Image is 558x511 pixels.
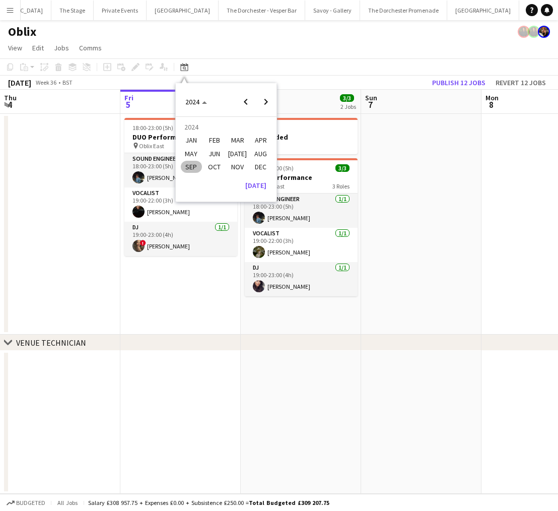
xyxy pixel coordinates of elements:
[519,1,555,20] button: Spy Bar
[147,1,219,20] button: [GEOGRAPHIC_DATA]
[305,1,360,20] button: Savoy - Gallery
[180,147,203,160] button: May 2024
[62,79,73,86] div: BST
[204,148,225,160] span: JUN
[75,41,106,54] a: Comms
[226,134,249,147] button: March 2024
[250,148,271,160] span: AUG
[79,43,102,52] span: Comms
[428,76,490,89] button: Publish 12 jobs
[226,160,249,173] button: November 2024
[4,41,26,54] a: View
[245,118,358,154] app-job-card: VV Needed
[203,160,226,173] button: October 2024
[139,142,164,150] span: Oblix East
[28,41,48,54] a: Edit
[245,133,358,142] h3: VV Needed
[33,79,58,86] span: Week 36
[335,164,350,172] span: 3/3
[245,173,358,182] h3: DUO Performance
[518,26,530,38] app-user-avatar: Celine Amara
[236,92,256,112] button: Previous year
[360,1,447,20] button: The Dorchester Promenade
[226,147,249,160] button: July 2024
[245,158,358,296] app-job-card: 18:00-23:00 (5h)3/3DUO Performance Oblix East3 RolesSound Engineer1/118:00-23:00 (5h)[PERSON_NAME...
[485,93,499,102] span: Mon
[94,1,147,20] button: Private Events
[8,78,31,88] div: [DATE]
[538,26,550,38] app-user-avatar: Rosie Skuse
[88,499,329,506] div: Salary £308 957.75 + Expenses £0.00 + Subsistence £250.00 =
[124,222,237,256] app-card-role: DJ1/119:00-23:00 (4h)![PERSON_NAME]
[219,1,305,20] button: The Dorchester - Vesper Bar
[123,99,133,110] span: 5
[332,182,350,190] span: 3 Roles
[484,99,499,110] span: 8
[447,1,519,20] button: [GEOGRAPHIC_DATA]
[250,161,271,173] span: DEC
[203,134,226,147] button: February 2024
[249,160,272,173] button: December 2024
[124,93,133,102] span: Fri
[364,99,377,110] span: 7
[181,148,201,160] span: MAY
[227,161,248,173] span: NOV
[124,153,237,187] app-card-role: Sound Engineer1/118:00-23:00 (5h)[PERSON_NAME]
[180,160,203,173] button: September 2024
[5,497,47,508] button: Budgeted
[340,94,354,102] span: 3/3
[245,228,358,262] app-card-role: Vocalist1/119:00-22:00 (3h)[PERSON_NAME]
[181,135,201,147] span: JAN
[249,134,272,147] button: April 2024
[528,26,540,38] app-user-avatar: Celine Amara
[185,97,199,106] span: 2024
[8,24,36,39] h1: Oblix
[16,338,86,348] div: VENUE TECHNICIAN
[181,161,201,173] span: SEP
[124,187,237,222] app-card-role: Vocalist1/119:00-22:00 (3h)[PERSON_NAME]
[365,93,377,102] span: Sun
[204,161,225,173] span: OCT
[203,147,226,160] button: June 2024
[3,99,17,110] span: 4
[340,103,356,110] div: 2 Jobs
[124,118,237,256] app-job-card: 18:00-23:00 (5h)3/3DUO Performance Oblix East3 RolesSound Engineer1/118:00-23:00 (5h)[PERSON_NAME...
[32,43,44,52] span: Edit
[180,93,213,111] button: Choose date
[204,135,225,147] span: FEB
[180,134,203,147] button: January 2024
[227,148,248,160] span: [DATE]
[16,499,45,506] span: Budgeted
[245,262,358,296] app-card-role: DJ1/119:00-23:00 (4h)[PERSON_NAME]
[55,499,80,506] span: All jobs
[245,194,358,228] app-card-role: Sound Engineer1/118:00-23:00 (5h)[PERSON_NAME]
[132,124,173,132] span: 18:00-23:00 (5h)
[241,177,270,194] button: [DATE]
[227,135,248,147] span: MAR
[256,92,276,112] button: Next year
[492,76,550,89] button: Revert 12 jobs
[180,120,272,134] td: 2024
[249,499,329,506] span: Total Budgeted £309 207.75
[4,93,17,102] span: Thu
[50,41,73,54] a: Jobs
[140,240,146,246] span: !
[124,133,237,142] h3: DUO Performance
[249,147,272,160] button: August 2024
[8,43,22,52] span: View
[250,135,271,147] span: APR
[51,1,94,20] button: The Stage
[54,43,69,52] span: Jobs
